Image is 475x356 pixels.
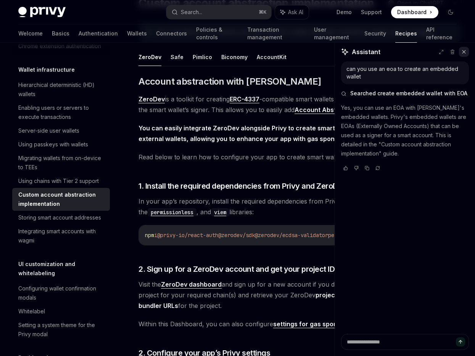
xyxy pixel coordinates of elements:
a: Integrating smart accounts with wagmi [12,225,110,247]
a: Configuring wallet confirmation modals [12,282,110,305]
a: Account Abstraction [295,106,358,114]
div: can you use an eoa to create an embedded wallet [346,65,464,80]
span: In your app’s repository, install the required dependencies from Privy and ZeroDev, as well as th... [138,196,461,217]
h5: UI customization and whitelabeling [18,260,110,278]
a: User management [314,24,355,43]
a: ZeroDev dashboard [161,281,222,289]
a: Recipes [395,24,417,43]
a: permissionless [148,208,196,216]
a: Support [361,8,382,16]
div: Configuring wallet confirmation modals [18,284,105,302]
a: ERC-4337 [230,95,259,103]
span: @zerodev/sdk [218,232,255,239]
a: Server-side user wallets [12,124,110,138]
div: Enabling users or servers to execute transactions [18,103,105,122]
a: viem [211,208,229,216]
button: ZeroDev [138,48,161,66]
div: Whitelabel [18,307,45,316]
div: Server-side user wallets [18,126,79,135]
a: Wallets [127,24,147,43]
h5: Wallet infrastructure [18,65,75,74]
a: Using passkeys with wallets [12,138,110,151]
div: Using passkeys with wallets [18,140,88,149]
a: Welcome [18,24,43,43]
span: Assistant [352,47,380,56]
a: Authentication [79,24,118,43]
a: Hierarchical deterministic (HD) wallets [12,78,110,101]
a: Whitelabel [12,305,110,318]
button: Ask AI [275,5,309,19]
a: Basics [52,24,69,43]
span: 1. Install the required dependencies from Privy and ZeroDev [138,181,347,191]
a: Transaction management [247,24,305,43]
span: Searched create embedded wallet with EOA [350,90,467,97]
span: 2. Sign up for a ZeroDev account and get your project ID [138,264,335,274]
span: Ask AI [288,8,303,16]
span: Visit the and sign up for a new account if you do not have one already. Set up a new project for ... [138,279,461,311]
button: AccountKit [257,48,287,66]
a: Storing smart account addresses [12,211,110,225]
button: Pimlico [193,48,212,66]
div: Custom account abstraction implementation [18,190,105,208]
span: Read below to learn how to configure your app to create smart wallets for your users! [138,152,461,162]
a: Security [364,24,386,43]
button: Safe [171,48,184,66]
button: Toggle dark mode [444,6,457,18]
span: permissionless [328,232,371,239]
code: permissionless [148,208,196,216]
div: Migrating wallets from on-device to TEEs [18,154,105,172]
a: Using chains with Tier 2 support [12,174,110,188]
div: Setting a system theme for the Privy modal [18,321,105,339]
a: Custom account abstraction implementation [12,188,110,211]
span: Within this Dashboard, you can also configure ! [138,319,461,329]
a: Dashboard [391,6,438,18]
span: Dashboard [397,8,427,16]
div: Integrating smart accounts with wagmi [18,227,105,245]
div: Storing smart account addresses [18,213,101,222]
a: Policies & controls [196,24,238,43]
a: ZeroDev [138,95,165,103]
button: Search...⌘K [166,5,271,19]
span: @privy-io/react-auth [157,232,218,239]
div: Using chains with Tier 2 support [18,176,99,186]
button: Biconomy [221,48,248,66]
a: Setting a system theme for the Privy modal [12,318,110,341]
p: Yes, you can use an EOA with [PERSON_NAME]'s embedded wallets. Privy's embedded wallets are EOAs ... [341,103,469,158]
a: Migrating wallets from on-device to TEEs [12,151,110,174]
a: Enabling users or servers to execute transactions [12,101,110,124]
span: @zerodev/ecdsa-validator [255,232,328,239]
span: Account abstraction with [PERSON_NAME] [138,75,321,88]
a: API reference [426,24,457,43]
img: dark logo [18,7,66,18]
button: Searched create embedded wallet with EOA [341,90,469,97]
button: Send message [456,337,465,346]
div: Search... [181,8,202,17]
div: Hierarchical deterministic (HD) wallets [18,80,105,99]
span: is a toolkit for creating -compatible smart wallets for your users, using the user’s EOA as the s... [138,94,461,115]
a: Demo [337,8,352,16]
span: i [154,232,157,239]
a: settings for gas sponsorship and other ZeroDev features [273,320,446,328]
span: ⌘ K [259,9,267,15]
span: npm [145,232,154,239]
strong: You can easily integrate ZeroDev alongside Privy to create smart wallets from your user’s embedde... [138,124,460,143]
code: viem [211,208,229,216]
strong: project ID [316,291,345,299]
a: Connectors [156,24,187,43]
